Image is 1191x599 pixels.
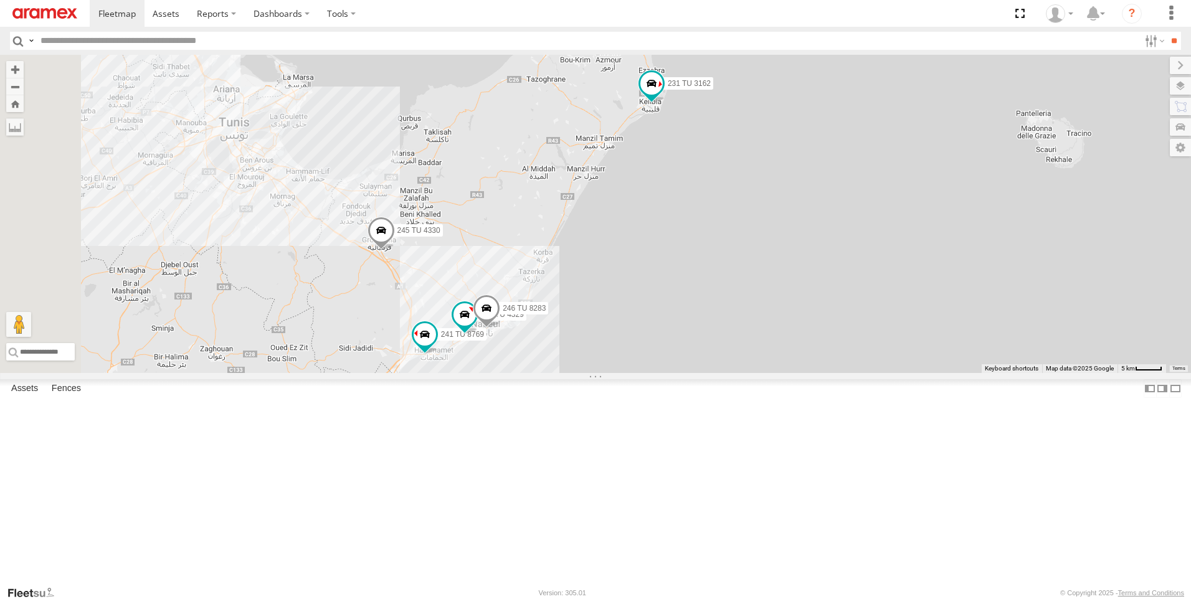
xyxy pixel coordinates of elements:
button: Zoom in [6,61,24,78]
label: Search Query [26,32,36,50]
span: 245 TU 4330 [397,226,440,235]
label: Measure [6,118,24,136]
span: 246 TU 8283 [503,304,546,313]
div: Zied Bensalem [1042,4,1078,23]
img: aramex-logo.svg [12,8,77,19]
button: Keyboard shortcuts [985,364,1038,373]
label: Map Settings [1170,139,1191,156]
a: Visit our Website [7,587,64,599]
a: Terms [1172,366,1185,371]
label: Hide Summary Table [1169,379,1182,397]
button: Map Scale: 5 km per 40 pixels [1117,364,1166,373]
span: 245 TU 4329 [481,309,524,318]
span: 5 km [1121,365,1135,372]
button: Zoom out [6,78,24,95]
span: Map data ©2025 Google [1046,365,1114,372]
i: ? [1122,4,1142,24]
label: Search Filter Options [1140,32,1167,50]
label: Dock Summary Table to the Right [1156,379,1169,397]
div: Version: 305.01 [539,589,586,597]
a: Terms and Conditions [1118,589,1184,597]
label: Fences [45,380,87,397]
button: Drag Pegman onto the map to open Street View [6,312,31,337]
button: Zoom Home [6,95,24,112]
label: Assets [5,380,44,397]
span: 231 TU 3162 [668,79,711,88]
div: © Copyright 2025 - [1060,589,1184,597]
label: Dock Summary Table to the Left [1144,379,1156,397]
span: 241 TU 8769 [441,330,484,339]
